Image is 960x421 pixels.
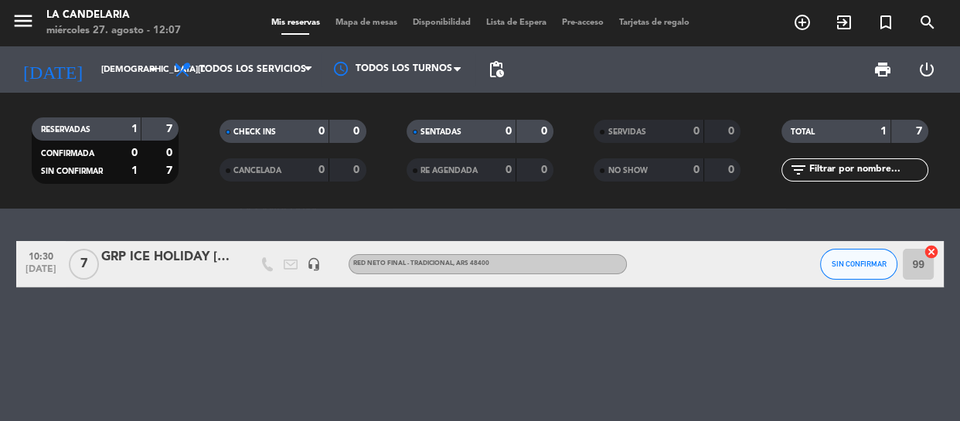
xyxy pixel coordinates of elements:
[917,60,936,79] i: power_settings_new
[420,128,461,136] span: SENTADAS
[608,167,647,175] span: NO SHOW
[12,9,35,38] button: menu
[405,19,478,27] span: Disponibilidad
[506,165,512,175] strong: 0
[199,64,306,75] span: Todos los servicios
[166,148,175,158] strong: 0
[820,249,897,280] button: SIN CONFIRMAR
[835,13,853,32] i: exit_to_app
[318,165,325,175] strong: 0
[924,244,939,260] i: cancel
[12,9,35,32] i: menu
[41,168,103,175] span: SIN CONFIRMAR
[905,46,949,93] div: LOG OUT
[728,126,737,137] strong: 0
[453,260,489,267] span: , ARS 48400
[693,126,700,137] strong: 0
[877,13,895,32] i: turned_in_not
[791,128,815,136] span: TOTAL
[166,124,175,134] strong: 7
[915,126,924,137] strong: 7
[554,19,611,27] span: Pre-acceso
[264,19,328,27] span: Mis reservas
[487,60,506,79] span: pending_actions
[131,148,137,158] strong: 0
[318,126,325,137] strong: 0
[353,165,363,175] strong: 0
[328,19,405,27] span: Mapa de mesas
[144,60,162,79] i: arrow_drop_down
[41,126,90,134] span: RESERVADAS
[608,128,645,136] span: SERVIDAS
[506,126,512,137] strong: 0
[46,8,181,23] div: LA CANDELARIA
[131,165,137,176] strong: 1
[880,126,887,137] strong: 1
[166,165,175,176] strong: 7
[541,126,550,137] strong: 0
[307,257,321,271] i: headset_mic
[541,165,550,175] strong: 0
[611,19,697,27] span: Tarjetas de regalo
[131,124,137,134] strong: 1
[478,19,554,27] span: Lista de Espera
[693,165,700,175] strong: 0
[12,53,94,87] i: [DATE]
[832,260,887,268] span: SIN CONFIRMAR
[46,23,181,39] div: miércoles 27. agosto - 12:07
[918,13,937,32] i: search
[420,167,478,175] span: RE AGENDADA
[69,249,99,280] span: 7
[353,126,363,137] strong: 0
[789,161,808,179] i: filter_list
[41,150,94,158] span: CONFIRMADA
[873,60,892,79] span: print
[22,246,60,264] span: 10:30
[233,128,276,136] span: CHECK INS
[101,247,233,267] div: GRP ICE HOLIDAY [DATE]
[353,260,489,267] span: RED NETO FINAL - TRADICIONAL
[22,264,60,282] span: [DATE]
[233,167,281,175] span: CANCELADA
[808,161,928,178] input: Filtrar por nombre...
[793,13,812,32] i: add_circle_outline
[728,165,737,175] strong: 0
